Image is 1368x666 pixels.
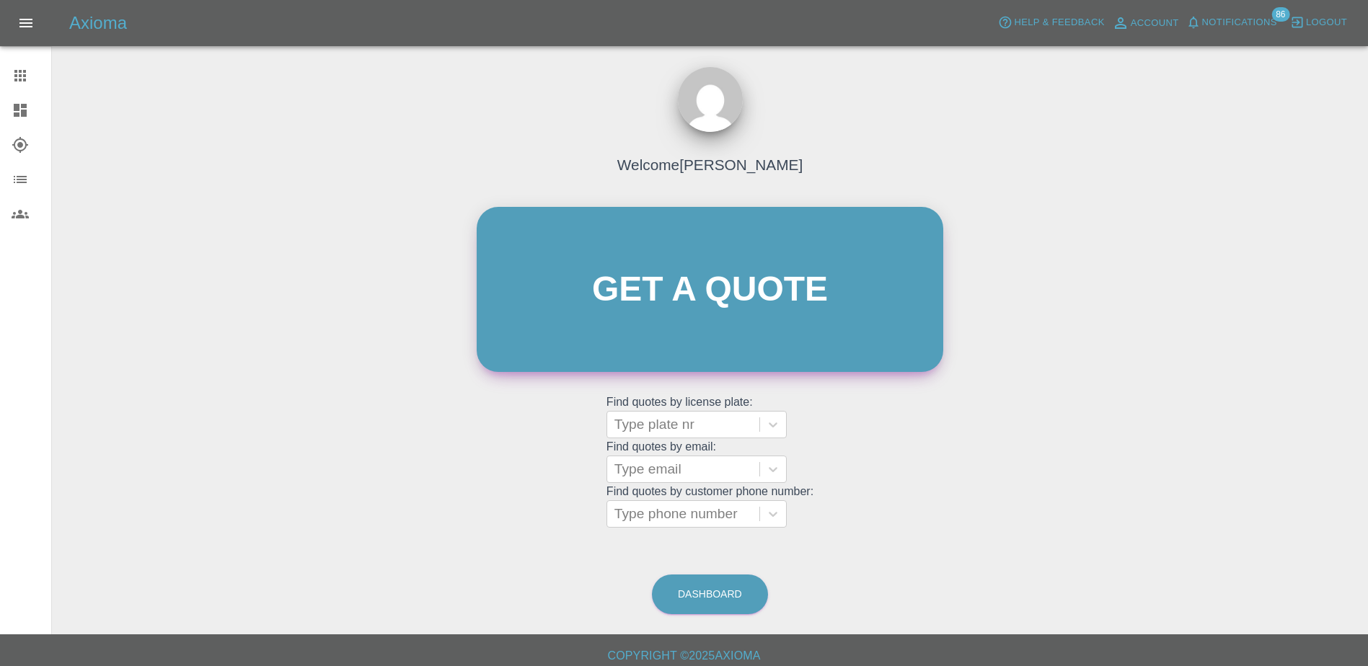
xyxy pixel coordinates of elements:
button: Logout [1287,12,1351,34]
a: Get a quote [477,207,943,372]
button: Help & Feedback [994,12,1108,34]
span: Account [1131,15,1179,32]
span: 86 [1271,7,1289,22]
span: Logout [1306,14,1347,31]
span: Notifications [1202,14,1277,31]
a: Dashboard [652,574,768,614]
grid: Find quotes by license plate: [606,396,813,438]
span: Help & Feedback [1014,14,1104,31]
img: ... [678,67,743,132]
button: Open drawer [9,6,43,40]
h4: Welcome [PERSON_NAME] [617,154,803,176]
a: Account [1108,12,1183,35]
h6: Copyright © 2025 Axioma [12,646,1356,666]
button: Notifications [1183,12,1281,34]
h5: Axioma [69,12,127,35]
grid: Find quotes by customer phone number: [606,485,813,528]
grid: Find quotes by email: [606,440,813,483]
